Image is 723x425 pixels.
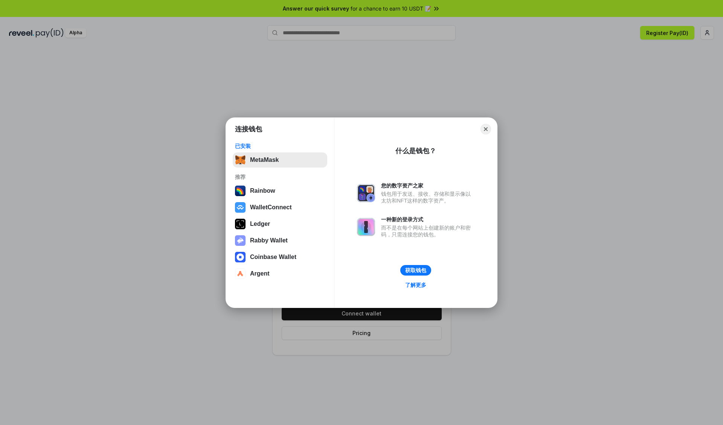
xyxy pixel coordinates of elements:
[381,182,474,189] div: 您的数字资产之家
[235,219,246,229] img: svg+xml,%3Csvg%20xmlns%3D%22http%3A%2F%2Fwww.w3.org%2F2000%2Fsvg%22%20width%3D%2228%22%20height%3...
[233,200,327,215] button: WalletConnect
[405,282,426,288] div: 了解更多
[233,152,327,168] button: MetaMask
[250,157,279,163] div: MetaMask
[401,280,431,290] a: 了解更多
[395,146,436,155] div: 什么是钱包？
[480,124,491,134] button: Close
[235,186,246,196] img: svg+xml,%3Csvg%20width%3D%22120%22%20height%3D%22120%22%20viewBox%3D%220%200%20120%20120%22%20fil...
[250,270,270,277] div: Argent
[381,190,474,204] div: 钱包用于发送、接收、存储和显示像以太坊和NFT这样的数字资产。
[250,221,270,227] div: Ledger
[233,233,327,248] button: Rabby Wallet
[250,204,292,211] div: WalletConnect
[400,265,431,276] button: 获取钱包
[233,250,327,265] button: Coinbase Wallet
[233,266,327,281] button: Argent
[381,224,474,238] div: 而不是在每个网站上创建新的账户和密码，只需连接您的钱包。
[250,187,275,194] div: Rainbow
[235,155,246,165] img: svg+xml,%3Csvg%20fill%3D%22none%22%20height%3D%2233%22%20viewBox%3D%220%200%2035%2033%22%20width%...
[235,252,246,262] img: svg+xml,%3Csvg%20width%3D%2228%22%20height%3D%2228%22%20viewBox%3D%220%200%2028%2028%22%20fill%3D...
[233,183,327,198] button: Rainbow
[250,237,288,244] div: Rabby Wallet
[250,254,296,260] div: Coinbase Wallet
[357,218,375,236] img: svg+xml,%3Csvg%20xmlns%3D%22http%3A%2F%2Fwww.w3.org%2F2000%2Fsvg%22%20fill%3D%22none%22%20viewBox...
[357,184,375,202] img: svg+xml,%3Csvg%20xmlns%3D%22http%3A%2F%2Fwww.w3.org%2F2000%2Fsvg%22%20fill%3D%22none%22%20viewBox...
[235,143,325,149] div: 已安装
[235,125,262,134] h1: 连接钱包
[381,216,474,223] div: 一种新的登录方式
[235,268,246,279] img: svg+xml,%3Csvg%20width%3D%2228%22%20height%3D%2228%22%20viewBox%3D%220%200%2028%2028%22%20fill%3D...
[235,174,325,180] div: 推荐
[405,267,426,274] div: 获取钱包
[235,202,246,213] img: svg+xml,%3Csvg%20width%3D%2228%22%20height%3D%2228%22%20viewBox%3D%220%200%2028%2028%22%20fill%3D...
[235,235,246,246] img: svg+xml,%3Csvg%20xmlns%3D%22http%3A%2F%2Fwww.w3.org%2F2000%2Fsvg%22%20fill%3D%22none%22%20viewBox...
[233,216,327,232] button: Ledger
